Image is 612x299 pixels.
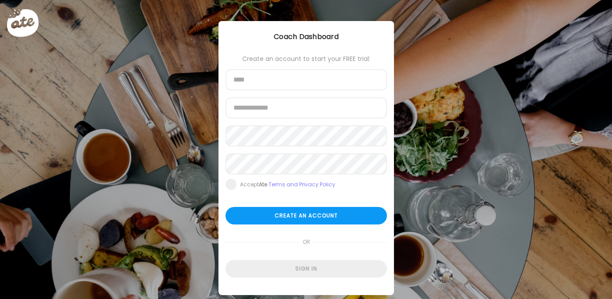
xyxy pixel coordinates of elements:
a: Terms and Privacy Policy [268,181,335,188]
b: Ate [259,181,267,188]
div: Sign in [225,260,387,278]
div: Create an account [225,207,387,224]
div: Accept [240,181,335,188]
div: Create an account to start your FREE trial: [225,55,387,62]
span: or [299,233,313,251]
div: Coach Dashboard [218,32,394,42]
